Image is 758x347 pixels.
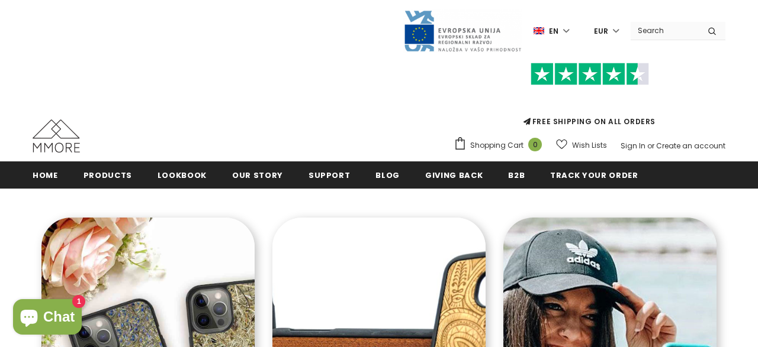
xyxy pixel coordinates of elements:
[33,170,58,181] span: Home
[550,161,638,188] a: Track your order
[425,170,483,181] span: Giving back
[549,25,558,37] span: en
[508,170,525,181] span: B2B
[232,170,283,181] span: Our Story
[232,161,283,188] a: Our Story
[528,138,542,151] span: 0
[309,170,351,181] span: support
[309,161,351,188] a: support
[83,170,132,181] span: Products
[454,68,725,127] span: FREE SHIPPING ON ALL ORDERS
[33,119,80,153] img: MMORE Cases
[83,161,132,188] a: Products
[425,161,483,188] a: Giving back
[531,63,649,86] img: Trust Pilot Stars
[508,161,525,188] a: B2B
[631,22,699,39] input: Search Site
[594,25,608,37] span: EUR
[9,299,85,338] inbox-online-store-chat: Shopify online store chat
[656,141,725,151] a: Create an account
[647,141,654,151] span: or
[403,9,522,53] img: Javni Razpis
[454,137,548,154] a: Shopping Cart 0
[375,161,400,188] a: Blog
[470,140,523,151] span: Shopping Cart
[454,85,725,116] iframe: Customer reviews powered by Trustpilot
[621,141,645,151] a: Sign In
[158,170,207,181] span: Lookbook
[403,25,522,35] a: Javni Razpis
[375,170,400,181] span: Blog
[550,170,638,181] span: Track your order
[33,161,58,188] a: Home
[572,140,607,151] span: Wish Lists
[556,135,607,155] a: Wish Lists
[534,26,544,36] img: i-lang-1.png
[158,161,207,188] a: Lookbook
